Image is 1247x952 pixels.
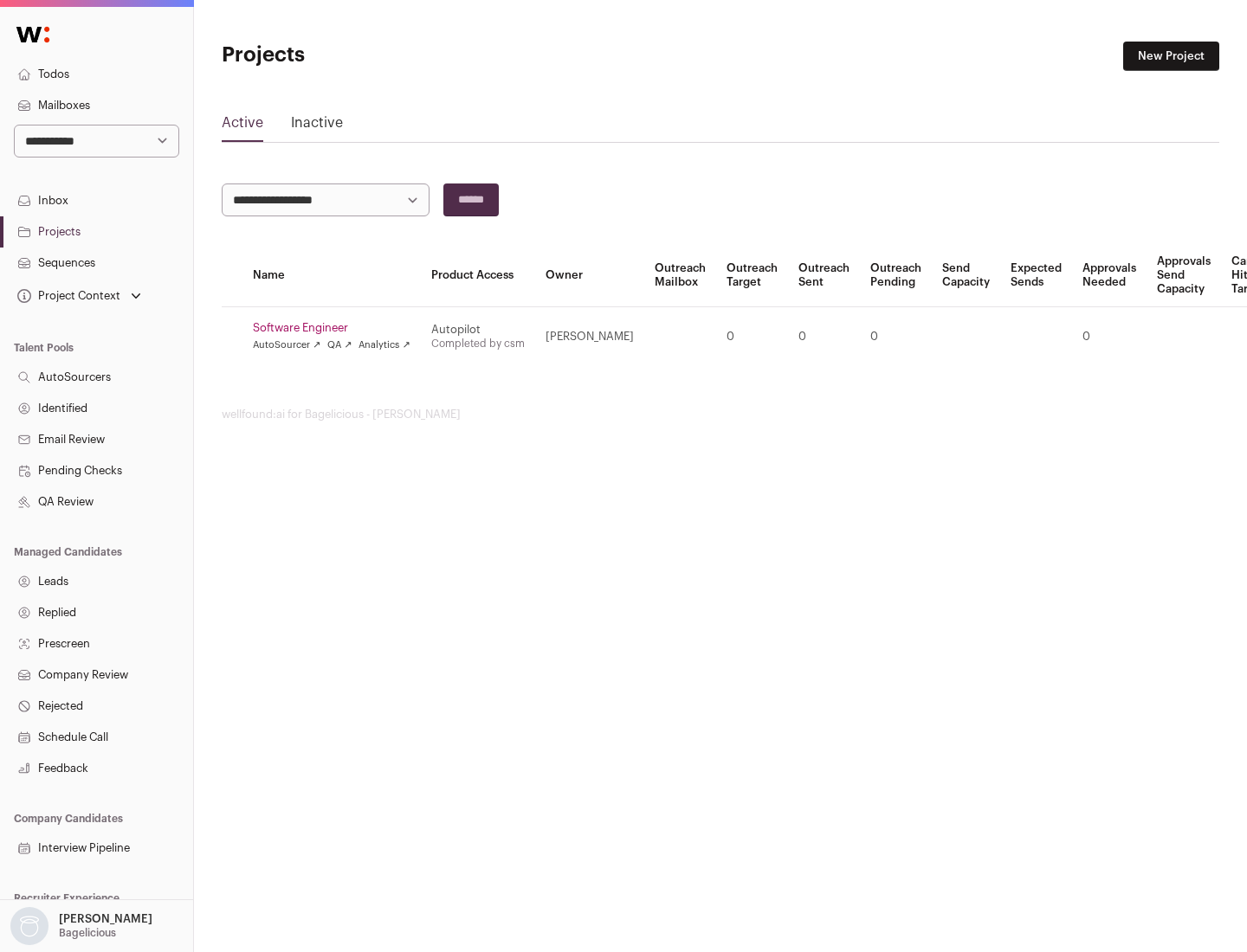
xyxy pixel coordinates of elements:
[535,307,644,367] td: [PERSON_NAME]
[716,244,788,307] th: Outreach Target
[222,42,554,69] h1: Projects
[860,244,932,307] th: Outreach Pending
[14,284,145,308] button: Open dropdown
[253,321,410,335] a: Software Engineer
[59,926,116,940] p: Bagelicious
[788,307,860,367] td: 0
[242,244,421,307] th: Name
[431,323,525,337] div: Autopilot
[421,244,535,307] th: Product Access
[359,338,410,352] a: Analytics ↗
[1147,244,1221,307] th: Approvals Send Capacity
[14,289,120,303] div: Project Context
[431,338,525,349] a: Completed by csm
[1072,244,1147,307] th: Approvals Needed
[253,338,320,352] a: AutoSourcer ↗
[932,244,1000,307] th: Send Capacity
[1123,42,1219,71] a: New Project
[7,907,156,945] button: Open dropdown
[716,307,788,367] td: 0
[7,17,59,52] img: Wellfound
[59,912,152,926] p: [PERSON_NAME]
[535,244,644,307] th: Owner
[644,244,716,307] th: Outreach Mailbox
[10,907,48,945] img: nopic.png
[860,307,932,367] td: 0
[1000,244,1072,307] th: Expected Sends
[327,338,352,352] a: QA ↗
[291,113,343,140] a: Inactive
[222,113,263,140] a: Active
[222,408,1219,421] footer: wellfound:ai for Bagelicious - [PERSON_NAME]
[1072,307,1147,367] td: 0
[788,244,860,307] th: Outreach Sent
